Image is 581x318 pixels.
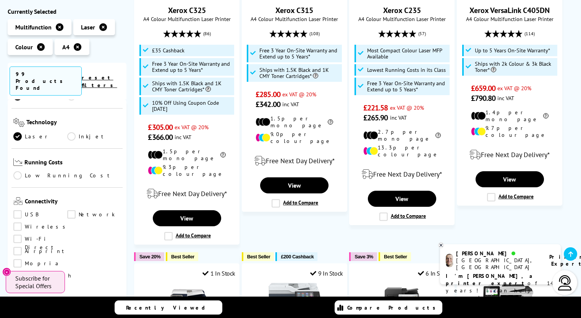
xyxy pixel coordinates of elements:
span: inc VAT [282,101,299,108]
span: £285.00 [256,89,280,99]
a: Wireless [13,223,70,231]
span: Best Seller [247,254,270,260]
span: A4 [62,43,70,51]
a: Laser [13,132,67,141]
span: Technology [26,118,121,128]
span: Lowest Running Costs in its Class [367,67,446,73]
span: Save 20% [139,254,160,260]
div: 9 In Stock [310,269,343,277]
img: Technology [13,118,24,127]
div: modal_delivery [138,183,235,204]
img: Connectivity [13,198,23,205]
span: Compare Products [347,304,440,311]
a: Airprint [13,247,68,256]
button: Save 20% [134,252,164,261]
span: Connectivity [25,198,121,207]
span: Free 3 Year On-Site Warranty and Extend up to 5 Years* [259,47,340,60]
span: Running Costs [24,158,121,168]
button: Best Seller [242,252,274,261]
label: Add to Compare [272,199,318,208]
span: Subscribe for Special Offers [15,274,57,290]
span: £305.00 [148,122,173,132]
span: (57) [418,26,426,41]
span: ex VAT @ 20% [175,123,209,131]
span: (86) [203,26,211,41]
button: £200 Cashback [275,252,317,261]
span: Ships with 2k Colour & 3k Black Toner* [475,61,555,73]
li: 2.7p per mono page [363,128,441,142]
span: (114) [524,26,535,41]
span: Laser [81,23,95,31]
a: View [476,171,544,187]
li: 9.7p per colour page [471,125,549,138]
a: Network [67,211,121,219]
span: Ships with 1.5K Black and 1K CMY Toner Cartridges* [259,67,340,79]
span: £265.90 [363,113,388,123]
a: USB [13,211,67,219]
a: Mopria [13,260,67,268]
span: Free 3 Year On-Site Warranty and Extend up to 5 Years* [367,80,448,92]
div: modal_delivery [246,150,343,172]
img: Running Costs [13,158,23,166]
a: Compare Products [335,300,442,315]
span: A4 Colour Multifunction Laser Printer [353,15,450,23]
button: Save 3% [349,252,377,261]
span: £342.00 [256,99,280,109]
label: Add to Compare [379,213,426,221]
a: Xerox VersaLink C405DN [469,5,550,15]
li: 13.3p per colour page [363,144,441,158]
a: reset filters [82,74,117,89]
span: £366.00 [148,132,173,142]
span: Best Seller [384,254,407,260]
a: View [260,177,329,193]
span: inc VAT [390,114,407,121]
span: £221.58 [363,103,388,113]
span: £35 Cashback [152,47,184,54]
span: Ships with 1.5K Black and 1K CMY Toner Cartridges* [152,80,233,92]
a: Recently Viewed [115,300,222,315]
span: Up to 5 Years On-Site Warranty* [475,47,550,54]
label: Add to Compare [487,193,534,201]
span: ex VAT @ 20% [282,91,316,98]
span: £790.80 [471,93,496,103]
span: (108) [309,26,320,41]
button: Best Seller [166,252,198,261]
span: inc VAT [497,94,514,102]
span: Save 3% [354,254,373,260]
img: user-headset-light.svg [557,275,573,290]
div: modal_delivery [353,164,450,185]
li: 9.3p per colour page [148,164,225,177]
li: 1.4p per mono page [471,109,549,123]
span: Most Compact Colour Laser MFP Available [367,47,448,60]
span: 10% Off Using Coupon Code [DATE] [152,100,233,112]
span: A4 Colour Multifunction Laser Printer [461,15,558,23]
span: A4 Colour Multifunction Laser Printer [138,15,235,23]
span: inc VAT [175,133,191,141]
span: Multifunction [15,23,52,31]
span: £200 Cashback [281,254,314,260]
b: I'm [PERSON_NAME], a printer expert [446,273,535,287]
a: Low Running Cost [13,172,121,180]
li: 1.5p per mono page [148,148,225,162]
button: Best Seller [379,252,411,261]
div: modal_delivery [461,144,558,165]
span: A4 Colour Multifunction Laser Printer [246,15,343,23]
li: 9.0p per colour page [256,131,333,144]
span: Colour [15,43,33,51]
button: Close [2,268,11,276]
a: Inkjet [67,132,121,141]
a: View [153,210,221,226]
span: Recently Viewed [126,304,213,311]
div: [GEOGRAPHIC_DATA], [GEOGRAPHIC_DATA] [456,257,540,271]
div: 1 In Stock [202,269,235,277]
a: Xerox C235 [383,5,421,15]
a: View [368,191,436,207]
li: 1.5p per mono page [256,115,333,129]
a: Xerox C325 [168,5,206,15]
span: ex VAT @ 20% [390,104,424,111]
span: Free 3 Year On-Site Warranty and Extend up to 5 Years* [152,61,233,73]
div: Currently Selected [8,8,126,15]
p: of 14 years! I can help you choose the right product [446,273,555,309]
a: Xerox C315 [275,5,313,15]
a: Wi-Fi Direct [13,235,67,243]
